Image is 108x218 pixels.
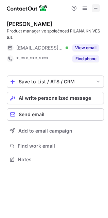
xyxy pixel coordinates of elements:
[18,156,101,163] span: Notes
[7,4,48,12] img: ContactOut v5.3.10
[16,45,63,51] span: [EMAIL_ADDRESS][DOMAIN_NAME]
[7,108,104,121] button: Send email
[72,55,99,62] button: Reveal Button
[7,92,104,104] button: AI write personalized message
[18,143,101,149] span: Find work email
[19,112,44,117] span: Send email
[7,141,104,151] button: Find work email
[7,21,52,27] div: [PERSON_NAME]
[18,128,72,134] span: Add to email campaign
[72,44,99,51] button: Reveal Button
[7,28,104,40] div: Product manager ve společnosti PILANA KNIVES a.s.
[19,79,92,84] div: Save to List / ATS / CRM
[19,95,91,101] span: AI write personalized message
[7,125,104,137] button: Add to email campaign
[7,76,104,88] button: save-profile-one-click
[7,155,104,164] button: Notes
